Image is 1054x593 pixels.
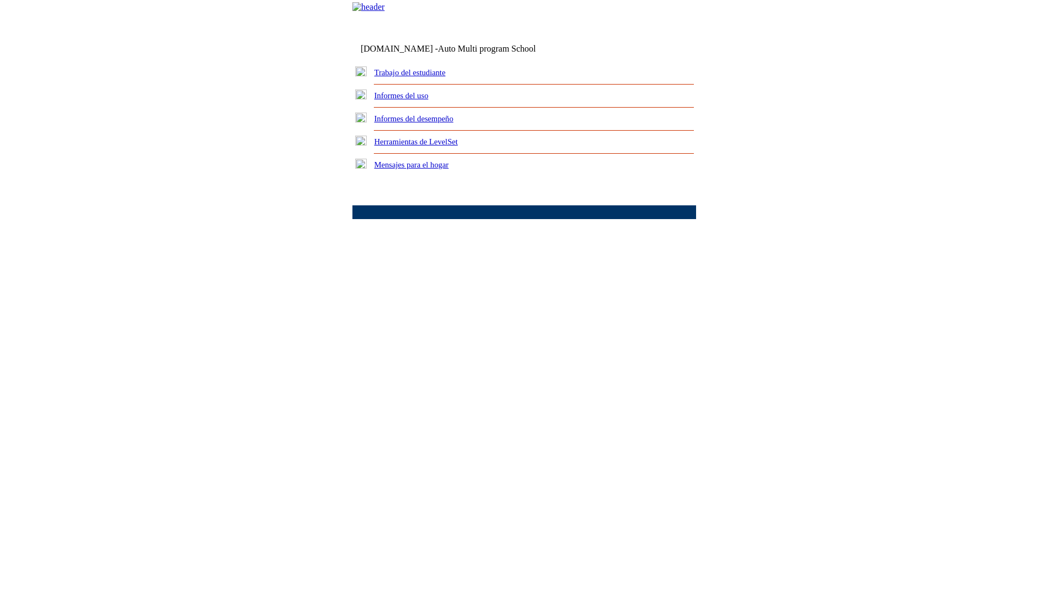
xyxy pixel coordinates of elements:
a: Herramientas de LevelSet [374,137,458,146]
a: Informes del desempeño [374,114,453,123]
a: Mensajes para el hogar [374,160,449,169]
img: header [352,2,385,12]
a: Trabajo del estudiante [374,68,446,77]
a: Informes del uso [374,91,429,100]
img: plus.gif [355,89,367,99]
nobr: Auto Multi program School [438,44,536,53]
td: [DOMAIN_NAME] - [361,44,563,54]
img: plus.gif [355,113,367,122]
img: plus.gif [355,136,367,146]
img: plus.gif [355,159,367,169]
img: plus.gif [355,66,367,76]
